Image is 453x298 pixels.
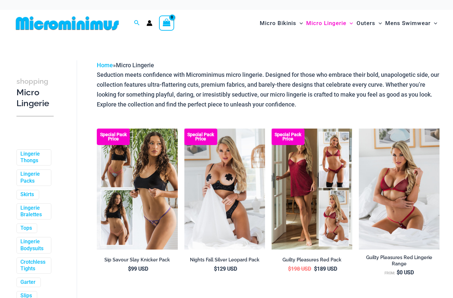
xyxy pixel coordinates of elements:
bdi: 129 USD [214,266,237,272]
bdi: 0 USD [397,269,414,276]
span: Menu Toggle [346,15,353,32]
bdi: 189 USD [314,266,337,272]
a: Lingerie Bralettes [20,205,46,219]
a: Garter [20,279,36,286]
a: Mens SwimwearMenu ToggleMenu Toggle [384,13,439,33]
b: Special Pack Price [97,133,130,141]
a: Micro BikinisMenu ToggleMenu Toggle [258,13,305,33]
a: Lingerie Bodysuits [20,238,46,252]
span: $ [128,266,131,272]
a: OutersMenu ToggleMenu Toggle [355,13,384,33]
bdi: 99 USD [128,266,148,272]
a: Tops [20,225,32,232]
span: Mens Swimwear [385,15,431,32]
a: Sip Savour Slay Knicker Pack [97,257,177,265]
span: » [97,62,154,69]
h2: Guilty Pleasures Red Pack [272,257,352,263]
h2: Guilty Pleasures Red Lingerie Range [359,254,440,267]
nav: Site Navigation [257,12,440,34]
span: Micro Bikinis [260,15,296,32]
p: Seduction meets confidence with Microminimus micro lingerie. Designed for those who embrace their... [97,70,440,109]
a: Guilty Pleasures Red Pack [272,257,352,265]
span: Menu Toggle [296,15,303,32]
span: $ [314,266,317,272]
a: Collection Pack (9) Collection Pack b (5)Collection Pack b (5) [97,129,177,250]
span: Menu Toggle [431,15,437,32]
img: Collection Pack (9) [97,129,177,250]
a: Home [97,62,113,69]
h3: Micro Lingerie [16,75,54,109]
a: Guilty Pleasures Red Collection Pack F Guilty Pleasures Red Collection Pack BGuilty Pleasures Red... [272,129,352,250]
a: Lingerie Packs [20,171,46,185]
a: Guilty Pleasures Red Lingerie Range [359,254,440,269]
a: Search icon link [134,19,140,27]
b: Special Pack Price [272,133,305,141]
a: Guilty Pleasures Red 1045 Bra 689 Micro 05Guilty Pleasures Red 1045 Bra 689 Micro 06Guilty Pleasu... [359,129,440,250]
bdi: 198 USD [288,266,311,272]
span: Micro Lingerie [306,15,346,32]
a: Skirts [20,191,34,198]
span: From: [385,271,395,275]
span: shopping [16,77,48,85]
a: Crotchless Tights [20,259,46,273]
b: Special Pack Price [184,133,217,141]
h2: Nights Fall Silver Leopard Pack [184,257,265,263]
a: Account icon link [147,20,152,26]
span: $ [214,266,217,272]
a: View Shopping Cart, empty [159,15,174,31]
a: Nights Fall Silver Leopard 1036 Bra 6046 Thong 09v2 Nights Fall Silver Leopard 1036 Bra 6046 Thon... [184,129,265,250]
img: Guilty Pleasures Red Collection Pack F [272,129,352,250]
a: Nights Fall Silver Leopard Pack [184,257,265,265]
span: Micro Lingerie [116,62,154,69]
span: $ [397,269,400,276]
span: Outers [357,15,375,32]
img: Guilty Pleasures Red 1045 Bra 689 Micro 05 [359,129,440,250]
img: MM SHOP LOGO FLAT [13,16,121,31]
span: Menu Toggle [375,15,382,32]
a: Micro LingerieMenu ToggleMenu Toggle [305,13,355,33]
a: Lingerie Thongs [20,151,46,164]
h2: Sip Savour Slay Knicker Pack [97,257,177,263]
img: Nights Fall Silver Leopard 1036 Bra 6046 Thong 09v2 [184,129,265,250]
span: $ [288,266,291,272]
